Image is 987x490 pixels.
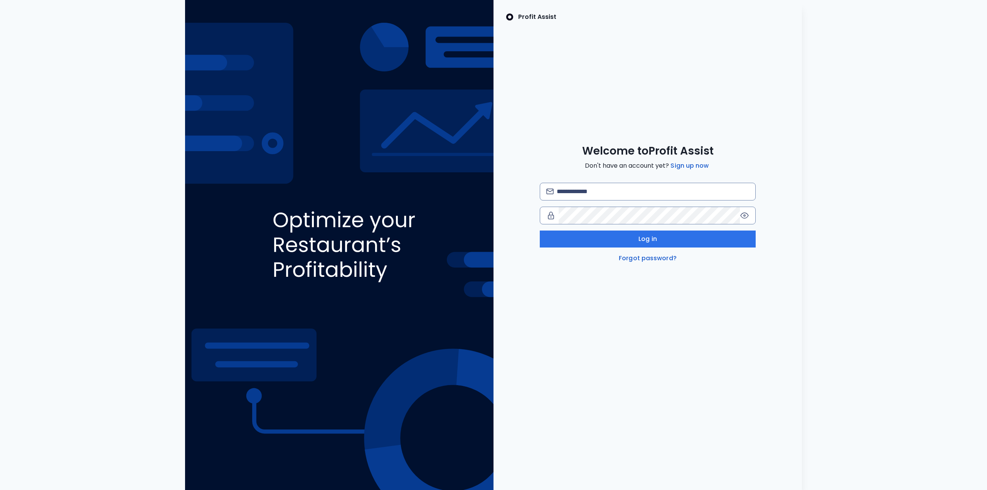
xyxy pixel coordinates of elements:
[506,12,514,22] img: SpotOn Logo
[518,12,556,22] p: Profit Assist
[540,231,756,248] button: Log in
[585,161,710,170] span: Don't have an account yet?
[638,234,657,244] span: Log in
[546,189,554,194] img: email
[582,144,714,158] span: Welcome to Profit Assist
[669,161,710,170] a: Sign up now
[617,254,678,263] a: Forgot password?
